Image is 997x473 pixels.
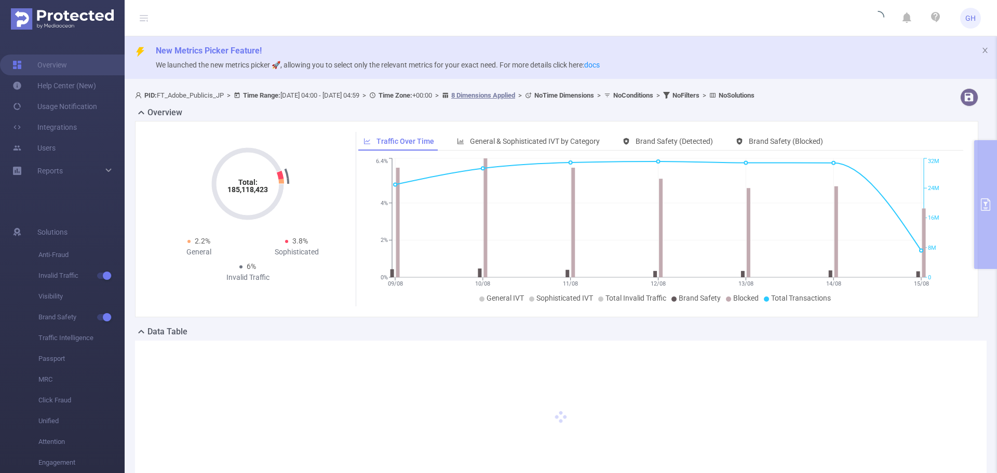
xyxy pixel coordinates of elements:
[144,91,157,99] b: PID:
[381,237,388,244] tspan: 2%
[699,91,709,99] span: >
[928,274,931,281] tspan: 0
[981,45,989,56] button: icon: close
[12,55,67,75] a: Overview
[37,167,63,175] span: Reports
[199,272,297,283] div: Invalid Traffic
[487,294,524,302] span: General IVT
[38,245,125,265] span: Anti-Fraud
[37,222,68,242] span: Solutions
[12,117,77,138] a: Integrations
[584,61,600,69] a: docs
[150,247,248,258] div: General
[359,91,369,99] span: >
[536,294,593,302] span: Sophisticated IVT
[38,390,125,411] span: Click Fraud
[594,91,604,99] span: >
[981,47,989,54] i: icon: close
[470,137,600,145] span: General & Sophisticated IVT by Category
[38,411,125,431] span: Unified
[147,106,182,119] h2: Overview
[135,91,755,99] span: FT_Adobe_Publicis_JP [DATE] 04:00 - [DATE] 04:59 +00:00
[534,91,594,99] b: No Time Dimensions
[563,280,578,287] tspan: 11/08
[432,91,442,99] span: >
[135,92,144,99] i: icon: user
[913,280,928,287] tspan: 15/08
[771,294,831,302] span: Total Transactions
[38,265,125,286] span: Invalid Traffic
[12,75,96,96] a: Help Center (New)
[379,91,412,99] b: Time Zone:
[156,46,262,56] span: New Metrics Picker Feature!
[38,307,125,328] span: Brand Safety
[605,294,666,302] span: Total Invalid Traffic
[733,294,759,302] span: Blocked
[12,138,56,158] a: Users
[38,348,125,369] span: Passport
[38,286,125,307] span: Visibility
[247,262,256,271] span: 6%
[243,91,280,99] b: Time Range:
[928,215,939,222] tspan: 16M
[135,47,145,57] i: icon: thunderbolt
[238,178,258,186] tspan: Total:
[224,91,234,99] span: >
[12,96,97,117] a: Usage Notification
[38,452,125,473] span: Engagement
[653,91,663,99] span: >
[613,91,653,99] b: No Conditions
[227,185,268,194] tspan: 185,118,423
[38,328,125,348] span: Traffic Intelligence
[37,160,63,181] a: Reports
[38,431,125,452] span: Attention
[719,91,755,99] b: No Solutions
[376,158,388,165] tspan: 6.4%
[636,137,713,145] span: Brand Safety (Detected)
[515,91,525,99] span: >
[147,326,187,338] h2: Data Table
[749,137,823,145] span: Brand Safety (Blocked)
[928,185,939,192] tspan: 24M
[381,274,388,281] tspan: 0%
[195,237,210,245] span: 2.2%
[965,8,976,29] span: GH
[928,158,939,165] tspan: 32M
[672,91,699,99] b: No Filters
[156,61,600,69] span: We launched the new metrics picker 🚀, allowing you to select only the relevant metrics for your e...
[451,91,515,99] u: 8 Dimensions Applied
[387,280,402,287] tspan: 09/08
[475,280,490,287] tspan: 10/08
[651,280,666,287] tspan: 12/08
[872,11,884,25] i: icon: loading
[457,138,464,145] i: icon: bar-chart
[826,280,841,287] tspan: 14/08
[363,138,371,145] i: icon: line-chart
[376,137,434,145] span: Traffic Over Time
[738,280,753,287] tspan: 13/08
[928,245,936,251] tspan: 8M
[11,8,114,30] img: Protected Media
[679,294,721,302] span: Brand Safety
[292,237,308,245] span: 3.8%
[38,369,125,390] span: MRC
[381,200,388,207] tspan: 4%
[248,247,345,258] div: Sophisticated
